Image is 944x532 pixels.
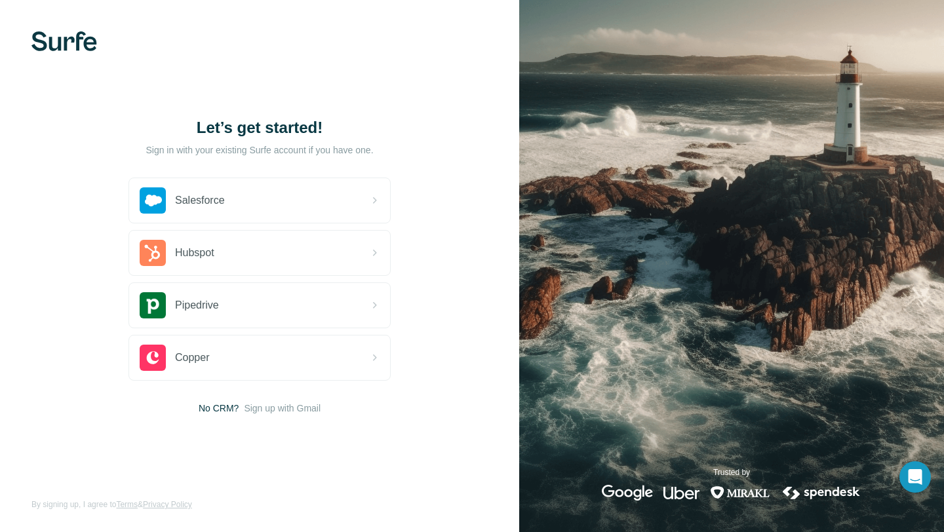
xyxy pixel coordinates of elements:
[175,297,219,313] span: Pipedrive
[175,245,214,261] span: Hubspot
[781,485,862,501] img: spendesk's logo
[899,461,931,493] div: Open Intercom Messenger
[710,485,770,501] img: mirakl's logo
[140,240,166,266] img: hubspot's logo
[175,350,209,366] span: Copper
[31,499,192,510] span: By signing up, I agree to &
[143,500,192,509] a: Privacy Policy
[31,31,97,51] img: Surfe's logo
[128,117,391,138] h1: Let’s get started!
[146,143,373,157] p: Sign in with your existing Surfe account if you have one.
[663,485,699,501] img: uber's logo
[116,500,138,509] a: Terms
[140,187,166,214] img: salesforce's logo
[140,345,166,371] img: copper's logo
[713,466,750,478] p: Trusted by
[199,402,239,415] span: No CRM?
[602,485,653,501] img: google's logo
[140,292,166,318] img: pipedrive's logo
[175,193,225,208] span: Salesforce
[244,402,321,415] button: Sign up with Gmail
